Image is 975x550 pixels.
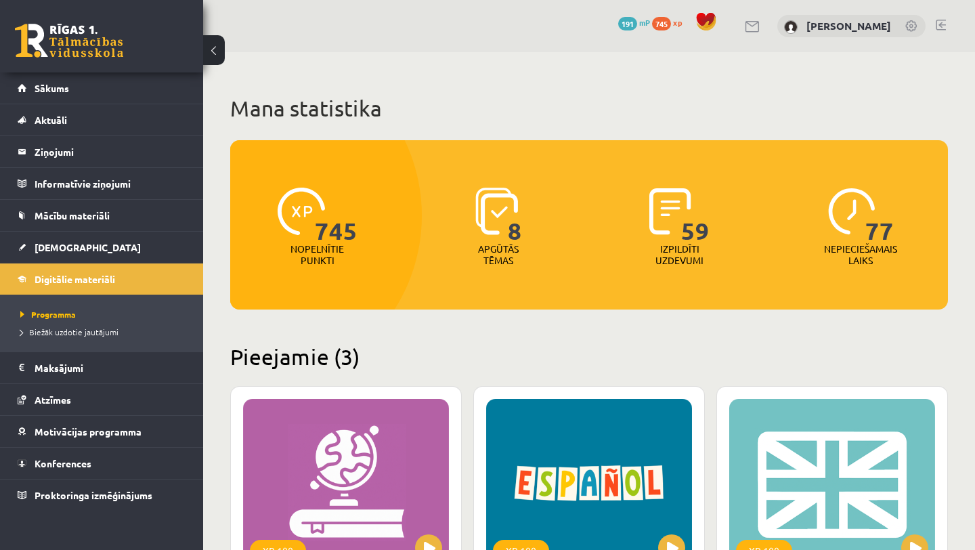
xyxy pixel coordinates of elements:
span: 745 [315,188,357,243]
span: Proktoringa izmēģinājums [35,489,152,501]
a: Aktuāli [18,104,186,135]
p: Nopelnītie punkti [290,243,344,266]
img: Gabriela Annija Andersone [784,20,798,34]
h2: Pieejamie (3) [230,343,948,370]
img: icon-completed-tasks-ad58ae20a441b2904462921112bc710f1caf180af7a3daa7317a5a94f2d26646.svg [649,188,691,235]
legend: Ziņojumi [35,136,186,167]
a: Motivācijas programma [18,416,186,447]
span: Programma [20,309,76,320]
span: Atzīmes [35,394,71,406]
span: Aktuāli [35,114,67,126]
a: Sākums [18,72,186,104]
a: Programma [20,308,190,320]
a: Mācību materiāli [18,200,186,231]
span: Sākums [35,82,69,94]
legend: Maksājumi [35,352,186,383]
a: Atzīmes [18,384,186,415]
span: Motivācijas programma [35,425,142,438]
span: 8 [508,188,522,243]
a: Rīgas 1. Tālmācības vidusskola [15,24,123,58]
a: Digitālie materiāli [18,263,186,295]
a: [PERSON_NAME] [806,19,891,33]
span: Mācību materiāli [35,209,110,221]
img: icon-xp-0682a9bc20223a9ccc6f5883a126b849a74cddfe5390d2b41b4391c66f2066e7.svg [278,188,325,235]
p: Apgūtās tēmas [472,243,525,266]
span: Konferences [35,457,91,469]
span: [DEMOGRAPHIC_DATA] [35,241,141,253]
a: Maksājumi [18,352,186,383]
a: 191 mP [618,17,650,28]
a: Informatīvie ziņojumi [18,168,186,199]
a: Ziņojumi [18,136,186,167]
a: 745 xp [652,17,689,28]
a: Konferences [18,448,186,479]
span: Biežāk uzdotie jautājumi [20,326,118,337]
span: xp [673,17,682,28]
span: mP [639,17,650,28]
legend: Informatīvie ziņojumi [35,168,186,199]
p: Nepieciešamais laiks [824,243,897,266]
img: icon-clock-7be60019b62300814b6bd22b8e044499b485619524d84068768e800edab66f18.svg [828,188,875,235]
span: 745 [652,17,671,30]
h1: Mana statistika [230,95,948,122]
a: Proktoringa izmēģinājums [18,480,186,511]
span: 59 [681,188,710,243]
p: Izpildīti uzdevumi [653,243,706,266]
img: icon-learned-topics-4a711ccc23c960034f471b6e78daf4a3bad4a20eaf4de84257b87e66633f6470.svg [475,188,518,235]
span: Digitālie materiāli [35,273,115,285]
span: 191 [618,17,637,30]
span: 77 [865,188,894,243]
a: [DEMOGRAPHIC_DATA] [18,232,186,263]
a: Biežāk uzdotie jautājumi [20,326,190,338]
